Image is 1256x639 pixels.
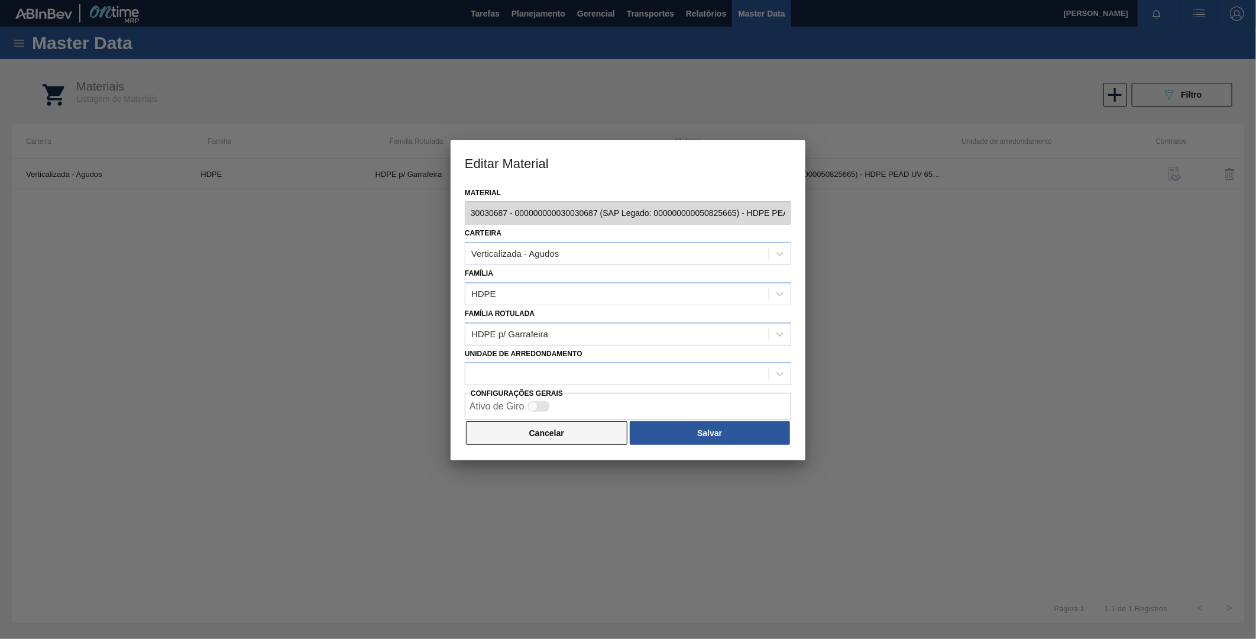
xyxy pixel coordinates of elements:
[465,350,582,358] label: Unidade de arredondamento
[470,401,524,411] label: Ativo de Giro
[465,185,791,202] label: Material
[471,389,563,398] label: Configurações Gerais
[451,140,805,185] h3: Editar Material
[471,329,548,339] div: HDPE p/ Garrafeira
[466,421,627,445] button: Cancelar
[471,249,559,259] div: Verticalizada - Agudos
[471,289,496,299] div: HDPE
[465,229,501,237] label: Carteira
[465,269,493,277] label: Família
[465,309,535,318] label: Família Rotulada
[630,421,790,445] button: Salvar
